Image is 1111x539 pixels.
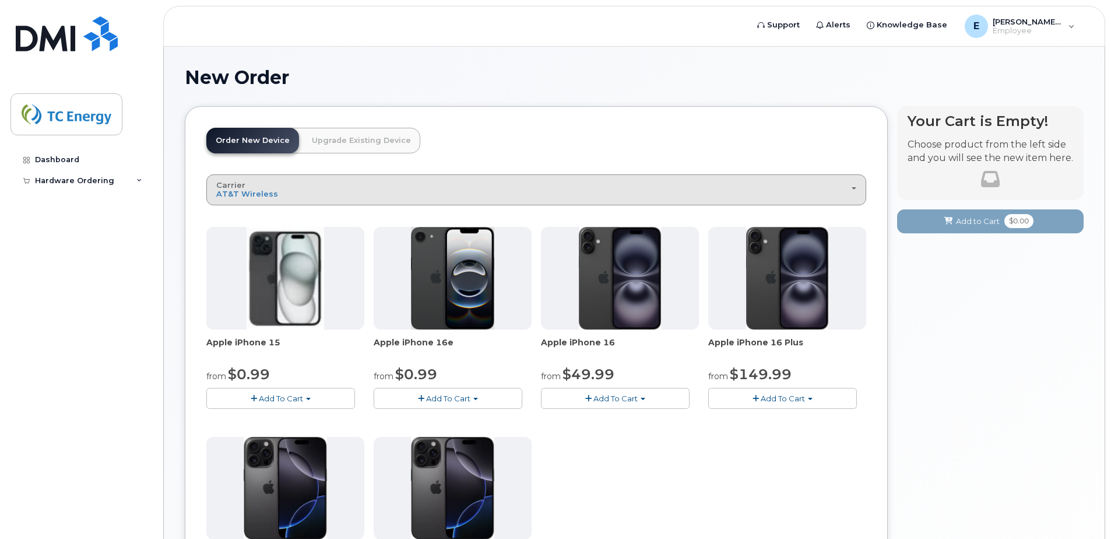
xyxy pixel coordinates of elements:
[426,394,470,403] span: Add To Cart
[708,388,857,408] button: Add To Cart
[593,394,638,403] span: Add To Cart
[216,180,245,190] span: Carrier
[956,216,1000,227] span: Add to Cart
[1060,488,1102,530] iframe: Messenger Launcher
[908,138,1073,165] p: Choose product from the left side and you will see the new item here.
[541,337,699,360] div: Apple iPhone 16
[206,337,364,360] div: Apple iPhone 15
[562,366,614,383] span: $49.99
[206,128,299,153] a: Order New Device
[247,227,324,330] img: iphone15.jpg
[374,388,522,408] button: Add To Cart
[259,394,303,403] span: Add To Cart
[303,128,420,153] a: Upgrade Existing Device
[1004,214,1033,228] span: $0.00
[228,366,270,383] span: $0.99
[395,366,437,383] span: $0.99
[708,371,728,381] small: from
[897,209,1084,233] button: Add to Cart $0.00
[206,371,226,381] small: from
[579,227,661,330] img: iphone_16_plus.png
[541,388,690,408] button: Add To Cart
[216,189,278,198] span: AT&T Wireless
[730,366,792,383] span: $149.99
[206,174,866,205] button: Carrier AT&T Wireless
[374,337,532,360] div: Apple iPhone 16e
[746,227,828,330] img: iphone_16_plus.png
[374,371,393,381] small: from
[185,67,1084,87] h1: New Order
[411,227,495,330] img: iphone16e.png
[908,113,1073,129] h4: Your Cart is Empty!
[708,337,866,360] div: Apple iPhone 16 Plus
[761,394,805,403] span: Add To Cart
[206,388,355,408] button: Add To Cart
[541,371,561,381] small: from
